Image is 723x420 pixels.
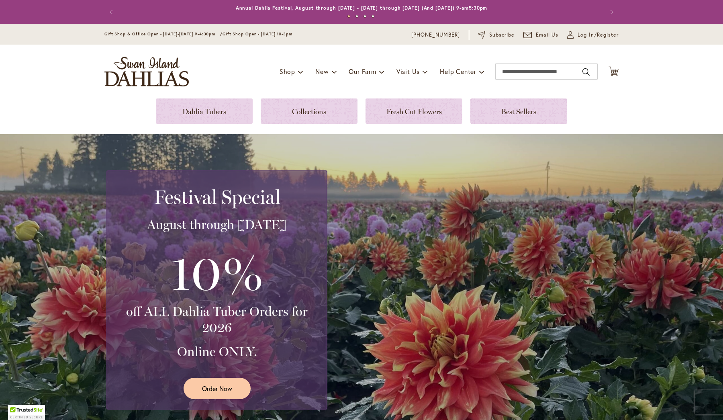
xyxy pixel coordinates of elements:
[567,31,619,39] a: Log In/Register
[104,4,120,20] button: Previous
[578,31,619,39] span: Log In/Register
[104,57,189,86] a: store logo
[602,4,619,20] button: Next
[478,31,515,39] a: Subscribe
[364,15,366,18] button: 3 of 4
[280,67,295,76] span: Shop
[355,15,358,18] button: 2 of 4
[396,67,420,76] span: Visit Us
[117,241,317,303] h3: 10%
[104,31,223,37] span: Gift Shop & Office Open - [DATE]-[DATE] 9-4:30pm /
[411,31,460,39] a: [PHONE_NUMBER]
[117,344,317,360] h3: Online ONLY.
[202,384,232,393] span: Order Now
[117,217,317,233] h3: August through [DATE]
[315,67,329,76] span: New
[117,186,317,208] h2: Festival Special
[349,67,376,76] span: Our Farm
[440,67,476,76] span: Help Center
[223,31,292,37] span: Gift Shop Open - [DATE] 10-3pm
[347,15,350,18] button: 1 of 4
[372,15,374,18] button: 4 of 4
[184,378,251,399] a: Order Now
[117,303,317,336] h3: off ALL Dahlia Tuber Orders for 2026
[236,5,488,11] a: Annual Dahlia Festival, August through [DATE] - [DATE] through [DATE] (And [DATE]) 9-am5:30pm
[489,31,515,39] span: Subscribe
[536,31,559,39] span: Email Us
[523,31,559,39] a: Email Us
